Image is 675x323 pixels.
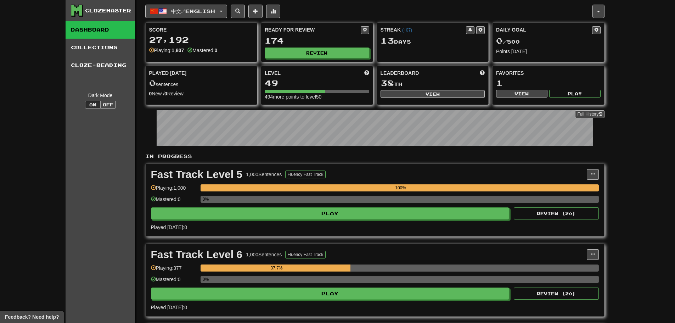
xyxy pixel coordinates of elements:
[266,5,280,18] button: More stats
[381,69,419,77] span: Leaderboard
[265,93,369,100] div: 494 more points to level 50
[265,69,281,77] span: Level
[151,184,197,196] div: Playing: 1,000
[496,39,520,45] span: / 500
[496,26,592,34] div: Daily Goal
[496,90,547,98] button: View
[496,35,503,45] span: 0
[151,196,197,207] div: Mastered: 0
[85,7,131,14] div: Clozemaster
[203,264,350,272] div: 37.7%
[164,91,167,96] strong: 0
[151,249,243,260] div: Fast Track Level 6
[66,56,135,74] a: Cloze-Reading
[85,101,101,108] button: On
[145,153,604,160] p: In Progress
[381,35,394,45] span: 13
[246,171,282,178] div: 1,000 Sentences
[151,169,243,180] div: Fast Track Level 5
[203,184,599,191] div: 100%
[149,69,187,77] span: Played [DATE]
[66,21,135,39] a: Dashboard
[171,48,184,53] strong: 1,807
[151,224,187,230] span: Played [DATE]: 0
[187,47,217,54] div: Mastered:
[248,5,263,18] button: Add sentence to collection
[71,92,130,99] div: Dark Mode
[381,90,485,98] button: View
[151,276,197,288] div: Mastered: 0
[66,39,135,56] a: Collections
[149,79,254,88] div: sentences
[285,171,325,178] button: Fluency Fast Track
[151,264,197,276] div: Playing: 377
[496,79,601,88] div: 1
[381,26,466,33] div: Streak
[285,251,325,258] button: Fluency Fast Track
[265,48,369,58] button: Review
[171,8,215,14] span: 中文 / English
[149,78,156,88] span: 0
[5,313,59,321] span: Open feedback widget
[549,90,601,98] button: Play
[145,5,227,18] button: 中文/English
[381,79,485,88] div: th
[381,78,394,88] span: 38
[149,91,152,96] strong: 0
[231,5,245,18] button: Search sentences
[514,288,599,300] button: Review (20)
[215,48,218,53] strong: 0
[402,28,412,33] a: (+07)
[149,35,254,44] div: 27,192
[149,90,254,97] div: New / Review
[575,110,604,118] a: Full History
[151,288,510,300] button: Play
[364,69,369,77] span: Score more points to level up
[514,207,599,219] button: Review (20)
[381,36,485,45] div: Day s
[265,26,361,33] div: Ready for Review
[246,251,282,258] div: 1,000 Sentences
[480,69,485,77] span: This week in points, UTC
[265,79,369,88] div: 49
[151,207,510,219] button: Play
[496,48,601,55] div: Points [DATE]
[265,36,369,45] div: 174
[100,101,116,108] button: Off
[151,305,187,310] span: Played [DATE]: 0
[149,26,254,33] div: Score
[496,69,601,77] div: Favorites
[149,47,184,54] div: Playing:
